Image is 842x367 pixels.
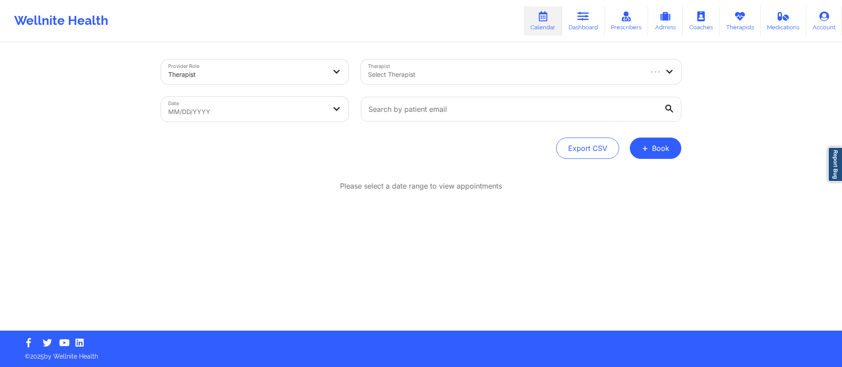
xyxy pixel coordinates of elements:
[648,6,683,36] a: Admins
[806,6,842,36] a: Account
[642,146,648,150] span: +
[719,6,761,36] a: Therapists
[761,6,806,36] a: Medications
[168,65,326,84] div: Therapist
[683,6,719,36] a: Coaches
[361,97,681,122] input: Search by patient email
[524,6,562,36] a: Calendar
[605,6,648,36] a: Prescribers
[19,346,823,361] p: © 2025 by Wellnite Health
[340,181,502,191] p: Please select a date range to view appointments
[630,138,681,159] button: +Book
[562,6,605,36] a: Dashboard
[828,147,842,182] a: Report Bug
[556,138,619,159] button: Export CSV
